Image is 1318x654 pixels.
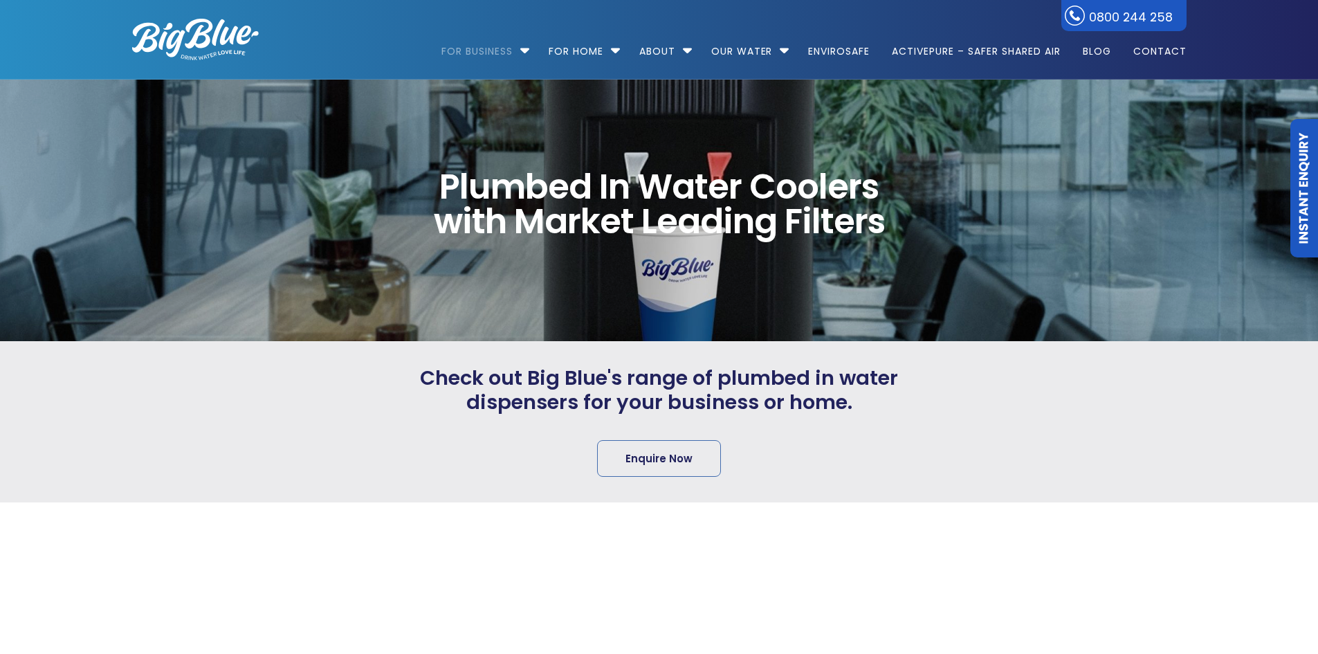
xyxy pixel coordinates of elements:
[1290,119,1318,257] a: Instant Enquiry
[408,170,910,239] span: Plumbed In Water Coolers with Market Leading Filters
[402,366,917,415] span: Check out Big Blue's range of plumbed in water dispensers for your business or home.
[597,440,721,477] a: Enquire Now
[132,19,259,60] img: logo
